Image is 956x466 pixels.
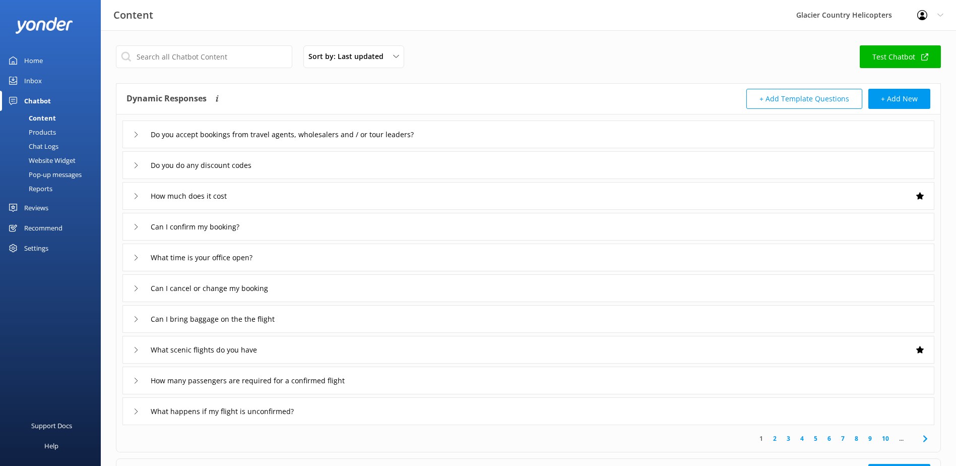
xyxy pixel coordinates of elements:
h4: Dynamic Responses [126,89,207,109]
span: Sort by: Last updated [308,51,390,62]
a: Products [6,125,101,139]
div: Home [24,50,43,71]
a: 9 [863,434,877,443]
div: Inbox [24,71,42,91]
a: Test Chatbot [860,45,941,68]
a: 5 [809,434,822,443]
div: Content [6,111,56,125]
button: + Add New [868,89,930,109]
a: Content [6,111,101,125]
a: Pop-up messages [6,167,101,182]
input: Search all Chatbot Content [116,45,292,68]
a: 1 [754,434,768,443]
a: Reports [6,182,101,196]
div: Pop-up messages [6,167,82,182]
div: Chatbot [24,91,51,111]
div: Recommend [24,218,62,238]
div: Settings [24,238,48,258]
div: Products [6,125,56,139]
div: Chat Logs [6,139,58,153]
div: Reviews [24,198,48,218]
a: 3 [782,434,795,443]
a: 6 [822,434,836,443]
img: yonder-white-logo.png [15,17,73,34]
div: Reports [6,182,52,196]
a: 10 [877,434,894,443]
div: Support Docs [31,416,72,436]
div: Help [44,436,58,456]
a: Website Widget [6,153,101,167]
button: + Add Template Questions [746,89,862,109]
h3: Content [113,7,153,23]
a: 4 [795,434,809,443]
div: Website Widget [6,153,76,167]
span: ... [894,434,909,443]
a: Chat Logs [6,139,101,153]
a: 8 [850,434,863,443]
a: 7 [836,434,850,443]
a: 2 [768,434,782,443]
